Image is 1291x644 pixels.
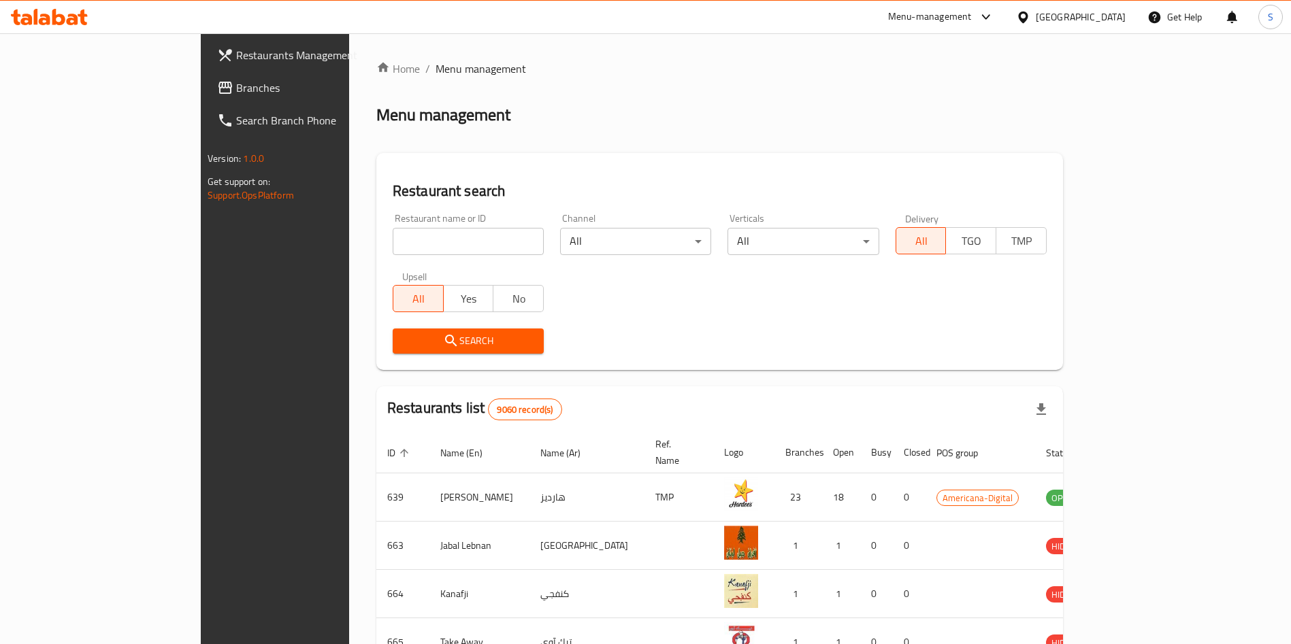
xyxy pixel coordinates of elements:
button: Yes [443,285,494,312]
div: Total records count [488,399,561,420]
td: 1 [774,522,822,570]
a: Branches [206,71,416,104]
img: Hardee's [724,477,758,511]
img: Kanafji [724,574,758,608]
span: HIDDEN [1046,539,1087,554]
td: 1 [822,522,860,570]
a: Restaurants Management [206,39,416,71]
h2: Restaurant search [393,181,1047,201]
h2: Restaurants list [387,398,562,420]
td: [GEOGRAPHIC_DATA] [529,522,644,570]
td: 1 [822,570,860,618]
span: Ref. Name [655,436,697,469]
h2: Menu management [376,104,510,126]
td: 0 [860,522,893,570]
td: Jabal Lebnan [429,522,529,570]
span: 9060 record(s) [489,403,561,416]
span: Menu management [436,61,526,77]
td: 0 [860,570,893,618]
button: All [393,285,444,312]
span: Restaurants Management [236,47,406,63]
img: Jabal Lebnan [724,526,758,560]
label: Upsell [402,271,427,281]
td: 1 [774,570,822,618]
span: Version: [208,150,241,167]
span: TGO [951,231,991,251]
span: ID [387,445,413,461]
span: Name (Ar) [540,445,598,461]
a: Support.OpsPlatform [208,186,294,204]
div: All [728,228,879,255]
td: هارديز [529,473,644,522]
div: Menu-management [888,9,972,25]
span: POS group [936,445,996,461]
th: Busy [860,432,893,473]
input: Search for restaurant name or ID.. [393,228,544,255]
span: TMP [1002,231,1041,251]
td: [PERSON_NAME] [429,473,529,522]
span: HIDDEN [1046,587,1087,603]
th: Logo [713,432,774,473]
td: 23 [774,473,822,522]
td: 0 [860,473,893,522]
td: 0 [893,570,926,618]
li: / [425,61,430,77]
label: Delivery [905,214,939,223]
span: Americana-Digital [937,490,1018,506]
span: Search Branch Phone [236,112,406,129]
span: Branches [236,80,406,96]
span: Status [1046,445,1090,461]
div: All [560,228,711,255]
th: Closed [893,432,926,473]
span: Yes [449,289,489,309]
td: 0 [893,522,926,570]
a: Search Branch Phone [206,104,416,137]
span: Search [404,333,533,350]
div: Export file [1025,393,1058,426]
span: OPEN [1046,490,1079,506]
td: TMP [644,473,713,522]
span: Name (En) [440,445,500,461]
nav: breadcrumb [376,61,1063,77]
span: No [499,289,538,309]
span: 1.0.0 [243,150,264,167]
span: All [902,231,941,251]
button: No [493,285,544,312]
td: Kanafji [429,570,529,618]
button: TMP [996,227,1047,254]
td: 0 [893,473,926,522]
button: All [896,227,947,254]
span: S [1268,10,1273,24]
td: 18 [822,473,860,522]
button: TGO [945,227,996,254]
td: كنفجي [529,570,644,618]
div: HIDDEN [1046,538,1087,554]
span: All [399,289,438,309]
button: Search [393,328,544,354]
div: [GEOGRAPHIC_DATA] [1036,10,1126,24]
th: Branches [774,432,822,473]
div: OPEN [1046,490,1079,506]
th: Open [822,432,860,473]
span: Get support on: [208,173,270,190]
